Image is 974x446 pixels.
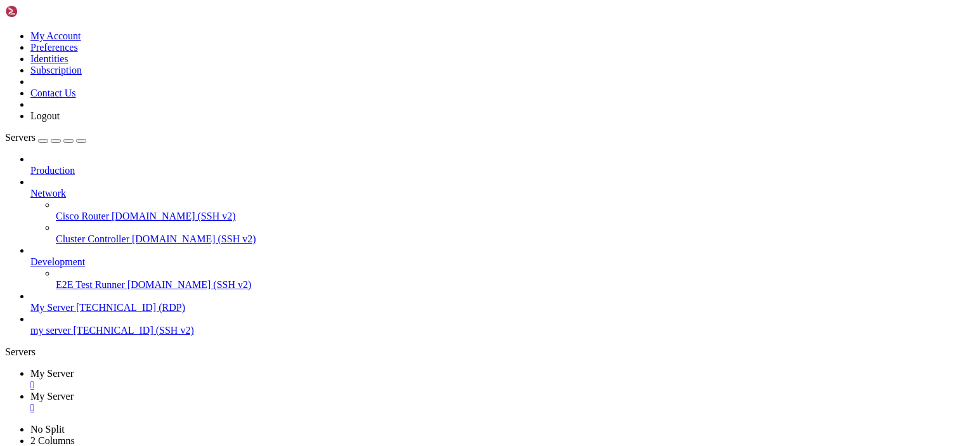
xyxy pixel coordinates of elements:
[56,233,969,245] a: Cluster Controller [DOMAIN_NAME] (SSH v2)
[74,325,194,336] span: [TECHNICAL_ID] (SSH v2)
[30,313,969,336] li: my server [TECHNICAL_ID] (SSH v2)
[30,154,969,176] li: Production
[30,291,969,313] li: My Server [TECHNICAL_ID] (RDP)
[30,30,81,41] a: My Account
[30,435,75,446] a: 2 Columns
[30,325,71,336] span: my server
[30,302,969,313] a: My Server [TECHNICAL_ID] (RDP)
[30,424,65,435] a: No Split
[30,379,969,391] a: 
[30,88,76,98] a: Contact Us
[30,110,60,121] a: Logout
[30,368,969,391] a: My Server
[30,402,969,414] a: 
[56,199,969,222] li: Cisco Router [DOMAIN_NAME] (SSH v2)
[30,391,969,414] a: My Server
[30,65,82,75] a: Subscription
[76,302,185,313] span: [TECHNICAL_ID] (RDP)
[30,256,969,268] a: Development
[30,302,74,313] span: My Server
[56,233,129,244] span: Cluster Controller
[56,222,969,245] li: Cluster Controller [DOMAIN_NAME] (SSH v2)
[5,132,36,143] span: Servers
[30,176,969,245] li: Network
[30,165,75,176] span: Production
[30,325,969,336] a: my server [TECHNICAL_ID] (SSH v2)
[127,279,252,290] span: [DOMAIN_NAME] (SSH v2)
[56,279,125,290] span: E2E Test Runner
[30,188,969,199] a: Network
[112,211,236,221] span: [DOMAIN_NAME] (SSH v2)
[30,53,68,64] a: Identities
[5,346,969,358] div: Servers
[132,233,256,244] span: [DOMAIN_NAME] (SSH v2)
[30,256,85,267] span: Development
[56,211,969,222] a: Cisco Router [DOMAIN_NAME] (SSH v2)
[30,165,969,176] a: Production
[5,5,78,18] img: Shellngn
[30,368,74,379] span: My Server
[30,42,78,53] a: Preferences
[30,245,969,291] li: Development
[30,188,66,199] span: Network
[5,132,86,143] a: Servers
[56,279,969,291] a: E2E Test Runner [DOMAIN_NAME] (SSH v2)
[30,391,74,402] span: My Server
[56,268,969,291] li: E2E Test Runner [DOMAIN_NAME] (SSH v2)
[56,211,109,221] span: Cisco Router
